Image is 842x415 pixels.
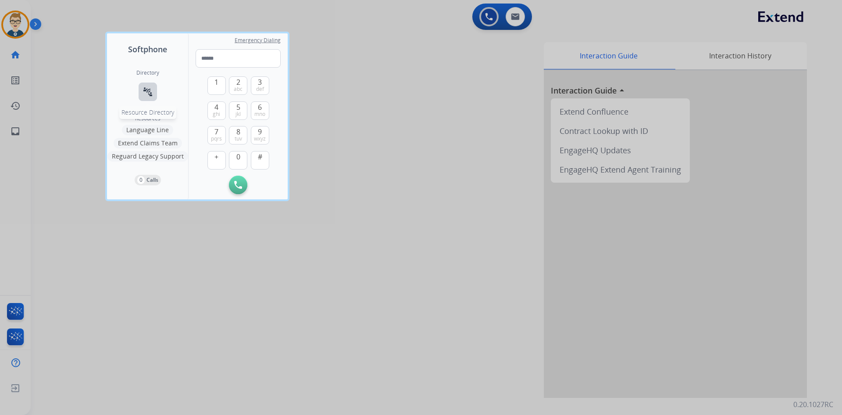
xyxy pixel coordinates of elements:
span: 9 [258,126,262,137]
span: 4 [214,102,218,112]
span: Emergency Dialing [235,37,281,44]
button: # [251,151,269,170]
p: 0 [137,176,145,184]
button: Extend Claims Team [114,138,182,148]
span: wxyz [254,135,266,142]
span: 1 [214,77,218,87]
span: 6 [258,102,262,112]
span: 5 [236,102,240,112]
button: 0 [229,151,247,170]
span: ghi [213,111,220,118]
button: 8tuv [229,126,247,144]
span: 7 [214,126,218,137]
span: 0 [236,152,240,162]
span: abc [234,86,243,93]
span: mno [254,111,265,118]
button: 1 [207,76,226,95]
span: Resource Directory [121,108,174,116]
span: # [258,152,262,162]
span: Softphone [128,43,167,55]
button: 0Calls [135,175,161,185]
button: 2abc [229,76,247,95]
mat-icon: connect_without_contact [143,87,153,97]
button: Language Line [122,125,173,135]
span: pqrs [211,135,222,142]
p: Calls [146,176,158,184]
span: 8 [236,126,240,137]
button: Reguard Legacy Support [107,151,188,162]
span: 3 [258,77,262,87]
button: 3def [251,76,269,95]
span: + [214,152,218,162]
button: 7pqrs [207,126,226,144]
button: 5jkl [229,101,247,120]
img: call-button [234,181,242,189]
span: def [256,86,264,93]
button: 9wxyz [251,126,269,144]
button: + [207,151,226,170]
button: Resource Directory [139,83,157,101]
span: jkl [235,111,241,118]
p: 0.20.1027RC [793,399,833,410]
button: 6mno [251,101,269,120]
span: tuv [235,135,242,142]
h2: Directory [136,69,159,76]
span: 2 [236,77,240,87]
button: 4ghi [207,101,226,120]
